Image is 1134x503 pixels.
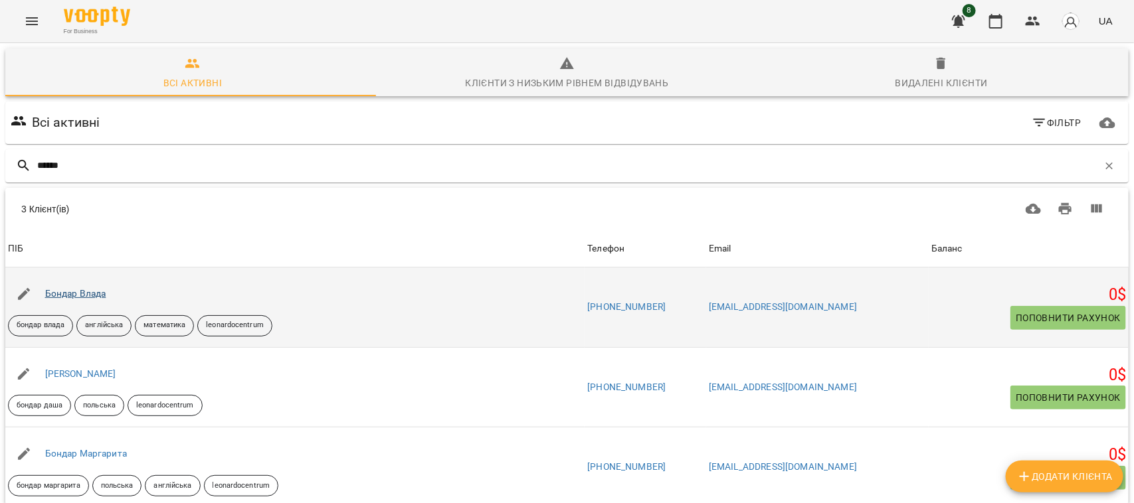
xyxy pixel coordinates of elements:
[709,241,731,257] div: Email
[16,5,48,37] button: Menu
[136,400,194,411] p: leonardocentrum
[931,285,1126,305] h5: 0 $
[74,395,124,416] div: польська
[213,480,270,492] p: leonardocentrum
[1081,193,1113,225] button: Вигляд колонок
[1093,9,1118,33] button: UA
[587,241,624,257] div: Телефон
[5,188,1129,230] div: Table Toolbar
[85,320,123,331] p: англійська
[931,445,1126,465] h5: 0 $
[17,480,80,492] p: бондар маргарита
[8,241,23,257] div: ПІБ
[465,75,668,91] div: Клієнти з низьким рівнем відвідувань
[101,480,134,492] p: польська
[931,241,963,257] div: Баланс
[153,480,191,492] p: англійська
[587,382,666,392] a: [PHONE_NUMBER]
[135,315,194,336] div: математика
[1016,390,1121,405] span: Поповнити рахунок
[17,400,62,411] p: бондар даша
[45,368,116,379] a: [PERSON_NAME]
[709,461,857,472] a: [EMAIL_ADDRESS][DOMAIN_NAME]
[709,301,857,312] a: [EMAIL_ADDRESS][DOMAIN_NAME]
[17,320,64,331] p: бондар влада
[1010,386,1126,409] button: Поповнити рахунок
[45,448,127,459] a: Бондар Маргарита
[8,475,89,496] div: бондар маргарита
[64,27,130,36] span: For Business
[21,202,543,216] div: 3 Клієнт(ів)
[143,320,185,331] p: математика
[76,315,132,336] div: англійська
[1099,14,1113,28] span: UA
[587,241,704,257] span: Телефон
[204,475,279,496] div: leonardocentrum
[931,241,1126,257] span: Баланс
[1016,310,1121,326] span: Поповнити рахунок
[587,461,666,472] a: [PHONE_NUMBER]
[896,75,988,91] div: Видалені клієнти
[8,395,71,416] div: бондар даша
[8,241,23,257] div: Sort
[64,7,130,26] img: Voopty Logo
[128,395,203,416] div: leonardocentrum
[1032,115,1082,131] span: Фільтр
[1010,306,1126,330] button: Поповнити рахунок
[92,475,142,496] div: польська
[197,315,272,336] div: leonardocentrum
[1050,193,1082,225] button: Друк
[931,241,963,257] div: Sort
[8,241,582,257] span: ПІБ
[163,75,222,91] div: Всі активні
[1026,111,1087,135] button: Фільтр
[145,475,200,496] div: англійська
[206,320,264,331] p: leonardocentrum
[32,112,100,133] h6: Всі активні
[8,315,73,336] div: бондар влада
[587,241,624,257] div: Sort
[931,365,1126,386] h5: 0 $
[1062,12,1080,31] img: avatar_s.png
[1018,193,1050,225] button: Завантажити CSV
[709,241,926,257] span: Email
[1006,461,1123,492] button: Додати клієнта
[587,301,666,312] a: [PHONE_NUMBER]
[963,4,976,17] span: 8
[1016,468,1113,484] span: Додати клієнта
[709,382,857,392] a: [EMAIL_ADDRESS][DOMAIN_NAME]
[83,400,116,411] p: польська
[709,241,731,257] div: Sort
[45,288,106,299] a: Бондар Влада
